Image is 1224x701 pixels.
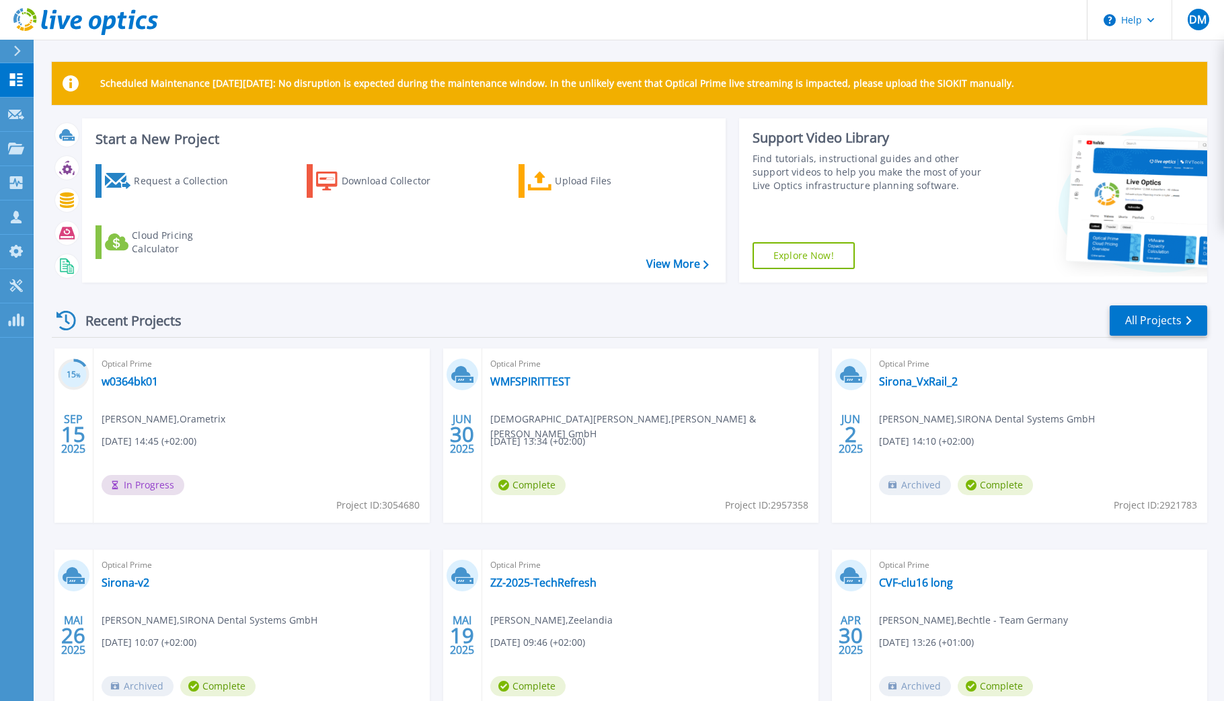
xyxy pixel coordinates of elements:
[725,498,808,513] span: Project ID: 2957358
[61,611,86,660] div: MAI 2025
[102,676,174,696] span: Archived
[753,129,991,147] div: Support Video Library
[1114,498,1197,513] span: Project ID: 2921783
[449,611,475,660] div: MAI 2025
[336,498,420,513] span: Project ID: 3054680
[180,676,256,696] span: Complete
[490,576,597,589] a: ZZ-2025-TechRefresh
[95,132,708,147] h3: Start a New Project
[1110,305,1207,336] a: All Projects
[490,434,585,449] span: [DATE] 13:34 (+02:00)
[102,434,196,449] span: [DATE] 14:45 (+02:00)
[449,410,475,459] div: JUN 2025
[95,164,245,198] a: Request a Collection
[102,576,149,589] a: Sirona-v2
[102,475,184,495] span: In Progress
[102,635,196,650] span: [DATE] 10:07 (+02:00)
[879,357,1199,371] span: Optical Prime
[490,412,818,441] span: [DEMOGRAPHIC_DATA][PERSON_NAME] , [PERSON_NAME] & [PERSON_NAME] GmbH
[450,630,474,641] span: 19
[753,242,855,269] a: Explore Now!
[102,375,158,388] a: w0364bk01
[450,429,474,440] span: 30
[490,676,566,696] span: Complete
[76,371,81,379] span: %
[879,676,951,696] span: Archived
[490,613,613,628] span: [PERSON_NAME] , Zeelandia
[102,357,422,371] span: Optical Prime
[839,630,863,641] span: 30
[879,475,951,495] span: Archived
[753,152,991,192] div: Find tutorials, instructional guides and other support videos to help you make the most of your L...
[958,676,1033,696] span: Complete
[838,410,864,459] div: JUN 2025
[102,412,225,427] span: [PERSON_NAME] , Orametrix
[490,475,566,495] span: Complete
[490,357,810,371] span: Optical Prime
[102,613,317,628] span: [PERSON_NAME] , SIRONA Dental Systems GmbH
[95,225,245,259] a: Cloud Pricing Calculator
[879,576,953,589] a: CVF-clu16 long
[61,630,85,641] span: 26
[134,168,241,194] div: Request a Collection
[61,429,85,440] span: 15
[879,412,1095,427] span: [PERSON_NAME] , SIRONA Dental Systems GmbH
[490,375,570,388] a: WMFSPIRITTEST
[519,164,668,198] a: Upload Files
[100,78,1014,89] p: Scheduled Maintenance [DATE][DATE]: No disruption is expected during the maintenance window. In t...
[102,558,422,573] span: Optical Prime
[958,475,1033,495] span: Complete
[490,635,585,650] span: [DATE] 09:46 (+02:00)
[646,258,709,270] a: View More
[58,367,89,383] h3: 15
[490,558,810,573] span: Optical Prime
[61,410,86,459] div: SEP 2025
[838,611,864,660] div: APR 2025
[879,558,1199,573] span: Optical Prime
[879,375,958,388] a: Sirona_VxRail_2
[342,168,449,194] div: Download Collector
[879,434,974,449] span: [DATE] 14:10 (+02:00)
[132,229,239,256] div: Cloud Pricing Calculator
[879,635,974,650] span: [DATE] 13:26 (+01:00)
[555,168,662,194] div: Upload Files
[845,429,857,440] span: 2
[1189,14,1207,25] span: DM
[879,613,1068,628] span: [PERSON_NAME] , Bechtle - Team Germany
[307,164,457,198] a: Download Collector
[52,304,200,337] div: Recent Projects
